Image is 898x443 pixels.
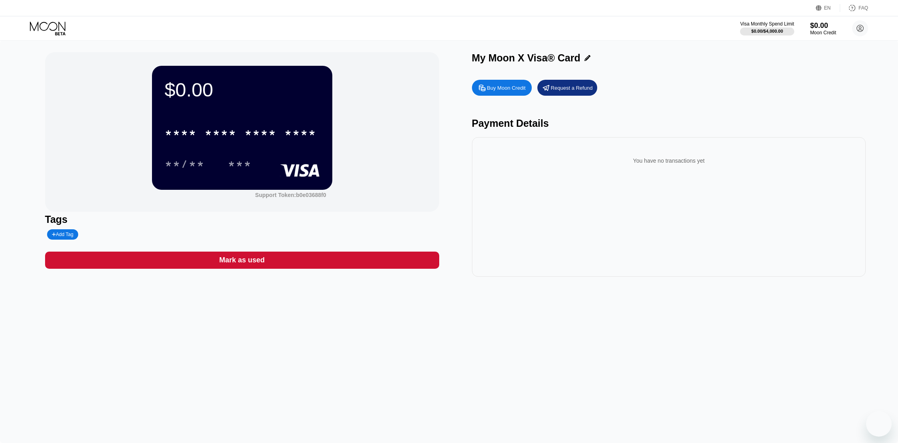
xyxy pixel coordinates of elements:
[478,150,860,172] div: You have no transactions yet
[740,21,794,27] div: Visa Monthly Spend Limit
[866,411,892,437] iframe: Button to launch messaging window
[537,80,597,96] div: Request a Refund
[45,252,439,269] div: Mark as used
[45,214,439,225] div: Tags
[551,85,593,91] div: Request a Refund
[824,5,831,11] div: EN
[840,4,868,12] div: FAQ
[859,5,868,11] div: FAQ
[810,22,836,35] div: $0.00Moon Credit
[810,30,836,35] div: Moon Credit
[740,21,794,35] div: Visa Monthly Spend Limit$0.00/$4,000.00
[255,192,326,198] div: Support Token:b0e03688f0
[751,29,783,33] div: $0.00 / $4,000.00
[472,80,532,96] div: Buy Moon Credit
[219,256,264,265] div: Mark as used
[816,4,840,12] div: EN
[255,192,326,198] div: Support Token: b0e03688f0
[472,52,580,64] div: My Moon X Visa® Card
[165,79,320,101] div: $0.00
[47,229,78,240] div: Add Tag
[52,232,73,237] div: Add Tag
[810,22,836,30] div: $0.00
[472,118,866,129] div: Payment Details
[487,85,526,91] div: Buy Moon Credit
